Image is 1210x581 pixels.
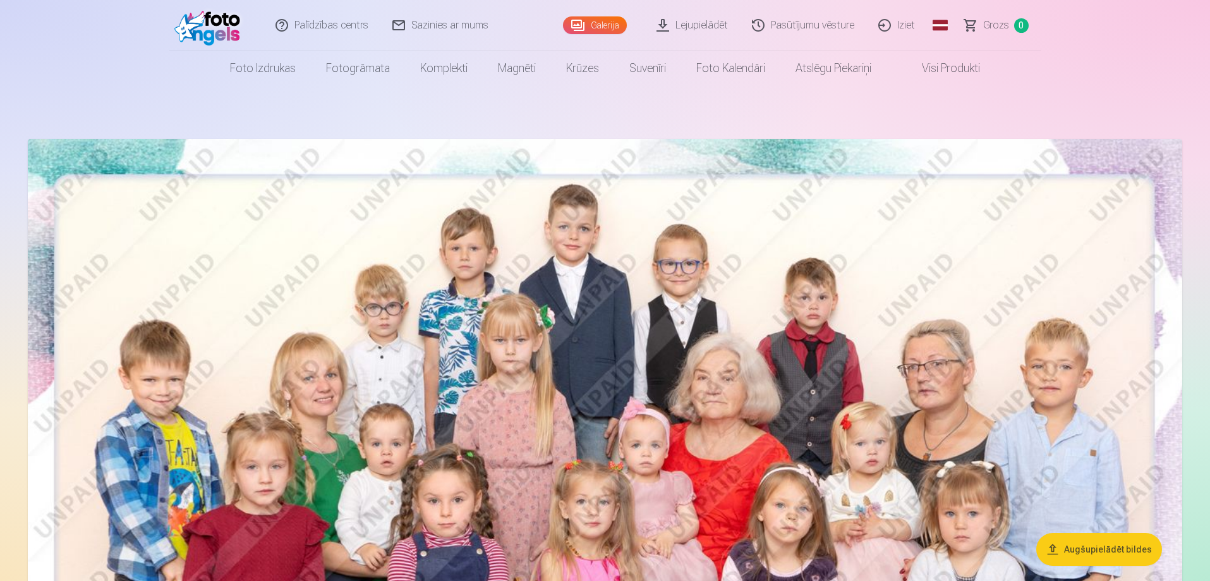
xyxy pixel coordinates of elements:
[551,51,614,86] a: Krūzes
[405,51,483,86] a: Komplekti
[215,51,311,86] a: Foto izdrukas
[1036,533,1162,566] button: Augšupielādēt bildes
[886,51,995,86] a: Visi produkti
[483,51,551,86] a: Magnēti
[311,51,405,86] a: Fotogrāmata
[614,51,681,86] a: Suvenīri
[983,18,1009,33] span: Grozs
[174,5,247,46] img: /fa1
[563,16,627,34] a: Galerija
[780,51,886,86] a: Atslēgu piekariņi
[1014,18,1029,33] span: 0
[681,51,780,86] a: Foto kalendāri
